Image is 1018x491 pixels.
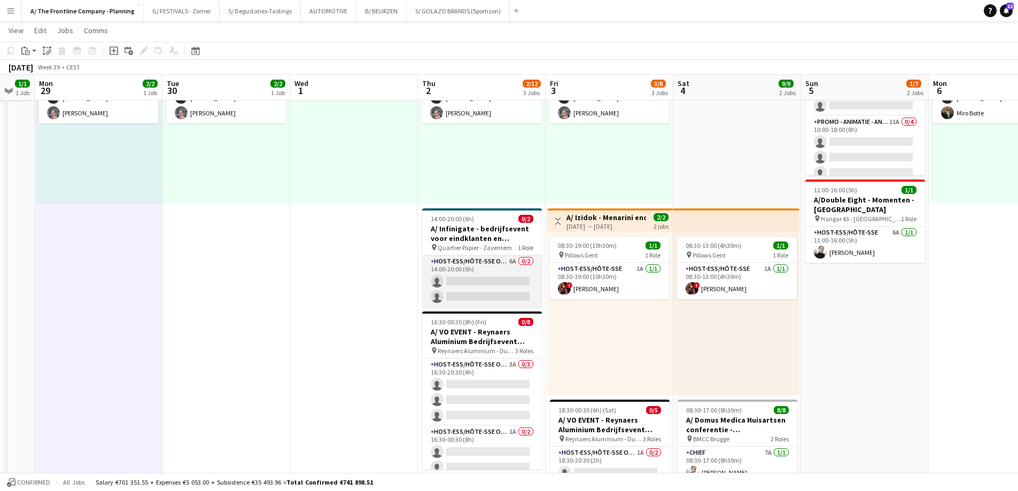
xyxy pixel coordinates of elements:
[654,221,669,230] div: 2 jobs
[678,447,797,483] app-card-role: Chief7A1/108:30-17:00 (8h30m)[PERSON_NAME]
[805,79,818,88] span: Sun
[931,84,947,97] span: 6
[550,415,670,434] h3: A/ VO EVENT - Reynaers Aluminium Bedrijfsevent (02+03+05/10)
[549,263,669,299] app-card-role: Host-ess/Hôte-sse1A1/108:30-19:00 (10h30m)![PERSON_NAME]
[518,244,533,252] span: 1 Role
[293,84,308,97] span: 1
[566,213,646,222] h3: A/ Izidok - Menarini endocrinologie - 03+04/10/2025
[4,24,28,37] a: View
[220,1,301,21] button: S/ Degustaties-Tastings
[34,26,46,35] span: Edit
[693,435,729,443] span: BMCC Brugge
[39,79,53,88] span: Mon
[804,84,818,97] span: 5
[678,79,689,88] span: Sat
[1006,3,1014,10] span: 12
[654,213,669,221] span: 2/2
[80,24,112,37] a: Comms
[9,26,24,35] span: View
[549,237,669,299] app-job-card: 08:30-19:00 (10h30m)1/1 Pillows Gent1 RoleHost-ess/Hôte-sse1A1/108:30-19:00 (10h30m)![PERSON_NAME]
[821,215,901,223] span: Hangar 43 - [GEOGRAPHIC_DATA]
[694,282,700,289] span: !
[566,222,646,230] div: [DATE] → [DATE]
[805,180,925,263] app-job-card: 11:00-16:00 (5h)1/1A/Double Eight - Momenten - [GEOGRAPHIC_DATA] Hangar 43 - [GEOGRAPHIC_DATA]1 R...
[558,406,616,414] span: 18:30-00:30 (6h) (Sat)
[438,347,515,355] span: Reynaers Aluminium - Duffel
[421,84,436,97] span: 2
[422,208,542,307] app-job-card: 14:00-20:00 (6h)0/2A/ Infinigate - bedrijfsevent voor eindklanten en resellers Quartier Papier - ...
[693,251,726,259] span: Pillows Gent
[422,255,542,307] app-card-role: Host-ess/Hôte-sse Onthaal-Accueill6A0/214:00-20:00 (6h)
[933,79,947,88] span: Mon
[143,80,158,88] span: 2/2
[771,435,789,443] span: 2 Roles
[643,435,661,443] span: 3 Roles
[271,89,285,97] div: 1 Job
[422,327,542,346] h3: A/ VO EVENT - Reynaers Aluminium Bedrijfsevent (02+03+05/10)
[901,215,916,223] span: 1 Role
[902,186,916,194] span: 1/1
[523,89,540,97] div: 3 Jobs
[431,318,486,326] span: 16:30-00:30 (8h) (Fri)
[35,63,62,71] span: Week 39
[165,84,179,97] span: 30
[518,215,533,223] span: 0/2
[646,406,661,414] span: 0/5
[96,478,373,486] div: Salary €701 351.55 + Expenses €5 053.00 + Subsistence €35 493.96 =
[407,1,510,21] button: S/ GOLAZO BRANDS (Sportizon)
[22,1,144,21] button: A/ The Frontline Company - Planning
[84,26,108,35] span: Comms
[1000,4,1013,17] a: 12
[143,89,157,97] div: 1 Job
[57,26,73,35] span: Jobs
[270,80,285,88] span: 2/2
[550,79,558,88] span: Fri
[678,415,797,434] h3: A/ Domus Medica Huisartsen conferentie - [GEOGRAPHIC_DATA]
[17,479,50,486] span: Confirmed
[356,1,407,21] button: B/ BEURZEN
[53,24,77,37] a: Jobs
[66,63,80,71] div: CEST
[805,116,925,199] app-card-role: Promo - Animatie - Animation11A0/410:00-18:00 (8h)
[566,282,572,289] span: !
[565,435,643,443] span: Reynaers Aluminium - Duffel
[422,311,542,470] app-job-card: 16:30-00:30 (8h) (Fri)0/8A/ VO EVENT - Reynaers Aluminium Bedrijfsevent (02+03+05/10) Reynaers Al...
[645,251,660,259] span: 1 Role
[30,24,51,37] a: Edit
[651,89,668,97] div: 3 Jobs
[565,251,598,259] span: Pillows Gent
[773,241,788,250] span: 1/1
[558,241,617,250] span: 08:30-19:00 (10h30m)
[61,478,87,486] span: All jobs
[422,426,542,478] app-card-role: Host-ess/Hôte-sse Onthaal-Accueill1A0/216:30-00:30 (8h)
[677,237,797,299] app-job-card: 08:30-13:00 (4h30m)1/1 Pillows Gent1 RoleHost-ess/Hôte-sse1A1/108:30-13:00 (4h30m)![PERSON_NAME]
[686,406,742,414] span: 08:30-17:00 (8h30m)
[294,79,308,88] span: Wed
[651,80,666,88] span: 3/8
[773,251,788,259] span: 1 Role
[907,89,923,97] div: 2 Jobs
[779,89,796,97] div: 2 Jobs
[422,358,542,426] app-card-role: Host-ess/Hôte-sse Onthaal-Accueill3A0/316:30-20:30 (4h)
[518,318,533,326] span: 0/8
[15,89,29,97] div: 1 Job
[515,347,533,355] span: 3 Roles
[15,80,30,88] span: 1/1
[548,84,558,97] span: 3
[422,224,542,243] h3: A/ Infinigate - bedrijfsevent voor eindklanten en resellers
[686,241,741,250] span: 08:30-13:00 (4h30m)
[301,1,356,21] button: AUTOMOTIVE
[523,80,541,88] span: 2/12
[5,477,52,488] button: Confirmed
[646,241,660,250] span: 1/1
[144,1,220,21] button: G/ FESTIVALS - Zomer
[438,244,512,252] span: Quartier Papier - Zaventem
[774,406,789,414] span: 8/8
[676,84,689,97] span: 4
[37,84,53,97] span: 29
